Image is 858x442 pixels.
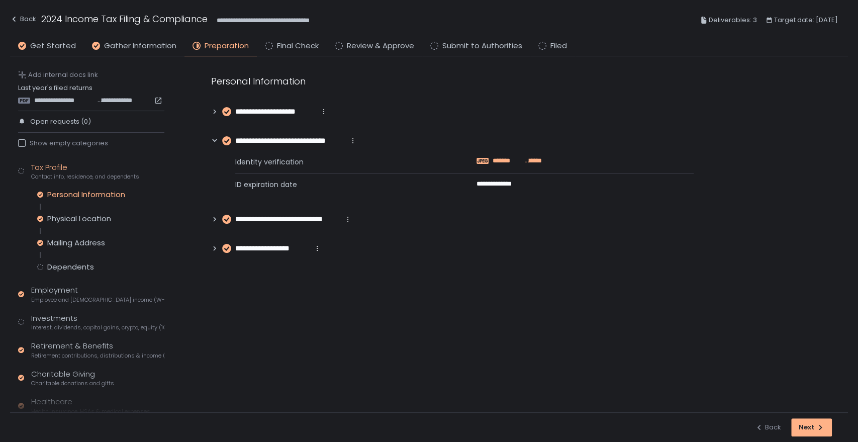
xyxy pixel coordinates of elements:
[31,396,150,415] div: Healthcare
[31,296,164,304] span: Employee and [DEMOGRAPHIC_DATA] income (W-2s)
[47,214,111,224] div: Physical Location
[18,70,98,79] button: Add internal docs link
[235,157,452,167] span: Identity verification
[550,40,567,52] span: Filed
[31,324,164,331] span: Interest, dividends, capital gains, crypto, equity (1099s, K-1s)
[211,74,694,88] div: Personal Information
[31,408,150,415] span: Health insurance, HSAs & medical expenses
[30,40,76,52] span: Get Started
[442,40,522,52] span: Submit to Authorities
[791,418,832,436] button: Next
[41,12,208,26] h1: 2024 Income Tax Filing & Compliance
[10,12,36,29] button: Back
[104,40,176,52] span: Gather Information
[47,262,94,272] div: Dependents
[205,40,249,52] span: Preparation
[755,423,781,432] div: Back
[31,313,164,332] div: Investments
[31,352,164,360] span: Retirement contributions, distributions & income (1099-R, 5498)
[31,340,164,360] div: Retirement & Benefits
[709,14,757,26] span: Deliverables: 3
[347,40,414,52] span: Review & Approve
[18,83,164,105] div: Last year's filed returns
[799,423,824,432] div: Next
[30,117,91,126] span: Open requests (0)
[31,380,114,387] span: Charitable donations and gifts
[31,285,164,304] div: Employment
[47,190,125,200] div: Personal Information
[235,180,452,190] span: ID expiration date
[31,369,114,388] div: Charitable Giving
[774,14,838,26] span: Target date: [DATE]
[755,418,781,436] button: Back
[31,162,139,181] div: Tax Profile
[277,40,319,52] span: Final Check
[31,173,139,181] span: Contact info, residence, and dependents
[47,238,105,248] div: Mailing Address
[10,13,36,25] div: Back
